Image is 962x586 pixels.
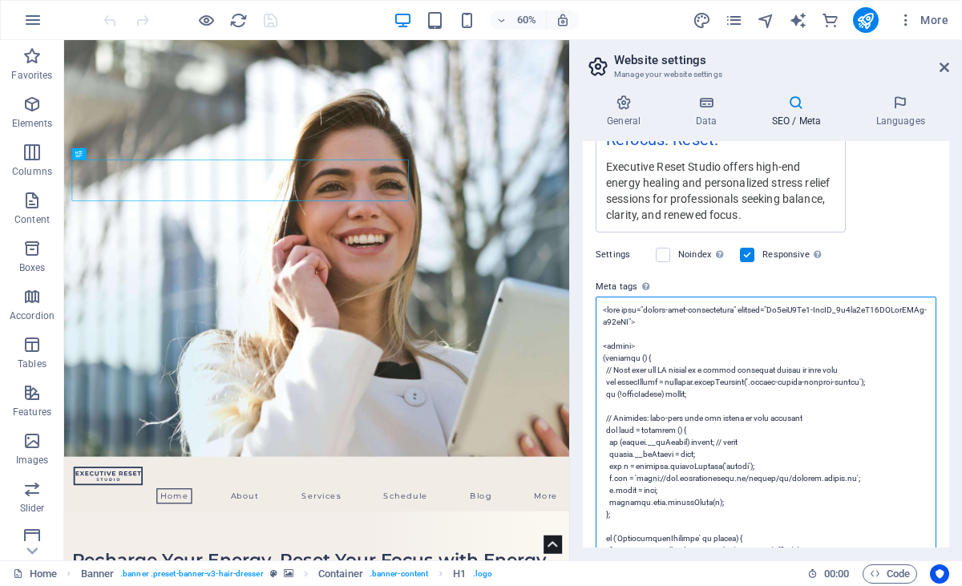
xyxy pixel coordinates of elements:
span: 00 00 [824,564,849,584]
label: Settings [596,245,648,265]
button: design [693,10,712,30]
h4: Data [671,95,747,128]
h6: 60% [514,10,540,30]
button: reload [228,10,248,30]
p: Slider [20,502,45,515]
h3: Manage your website settings [614,67,917,82]
p: Columns [12,165,52,178]
label: Responsive [762,245,826,265]
nav: breadcrumb [81,564,493,584]
i: On resize automatically adjust zoom level to fit chosen device. [556,13,570,27]
i: Commerce [821,11,839,30]
p: Favorites [11,69,52,82]
i: Design (Ctrl+Alt+Y) [693,11,711,30]
span: . banner .preset-banner-v3-hair-dresser [120,564,264,584]
button: publish [853,7,879,33]
button: 60% [490,10,547,30]
h4: Languages [851,95,949,128]
h4: SEO / Meta [747,95,851,128]
p: Images [16,454,49,467]
p: Tables [18,358,46,370]
i: This element contains a background [284,569,293,578]
span: : [835,568,838,580]
label: Noindex [678,245,730,265]
span: Click to select. Double-click to edit [81,564,115,584]
p: Content [14,213,50,226]
button: navigator [757,10,776,30]
div: Executive Reset Studio offers high-end energy healing and personalized stress relief sessions for... [606,158,835,223]
h6: Session time [807,564,850,584]
i: AI Writer [789,11,807,30]
a: Click to cancel selection. Double-click to open Pages [13,564,57,584]
i: This element is a customizable preset [270,569,277,578]
h2: Website settings [614,53,949,67]
label: Meta tags [596,277,936,297]
span: More [898,12,948,28]
i: Navigator [757,11,775,30]
button: More [891,7,955,33]
span: . logo [473,564,492,584]
p: Elements [12,117,53,130]
button: pages [725,10,744,30]
span: Click to select. Double-click to edit [453,564,466,584]
button: Code [863,564,917,584]
h4: General [583,95,671,128]
span: . banner-content [370,564,428,584]
button: commerce [821,10,840,30]
p: Boxes [19,261,46,274]
i: Reload page [229,11,248,30]
i: Publish [856,11,875,30]
i: Pages (Ctrl+Alt+S) [725,11,743,30]
p: Accordion [10,309,55,322]
button: Click here to leave preview mode and continue editing [196,10,216,30]
button: Usercentrics [930,564,949,584]
span: Code [870,564,910,584]
button: text_generator [789,10,808,30]
p: Features [13,406,51,418]
span: Click to select. Double-click to edit [318,564,363,584]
